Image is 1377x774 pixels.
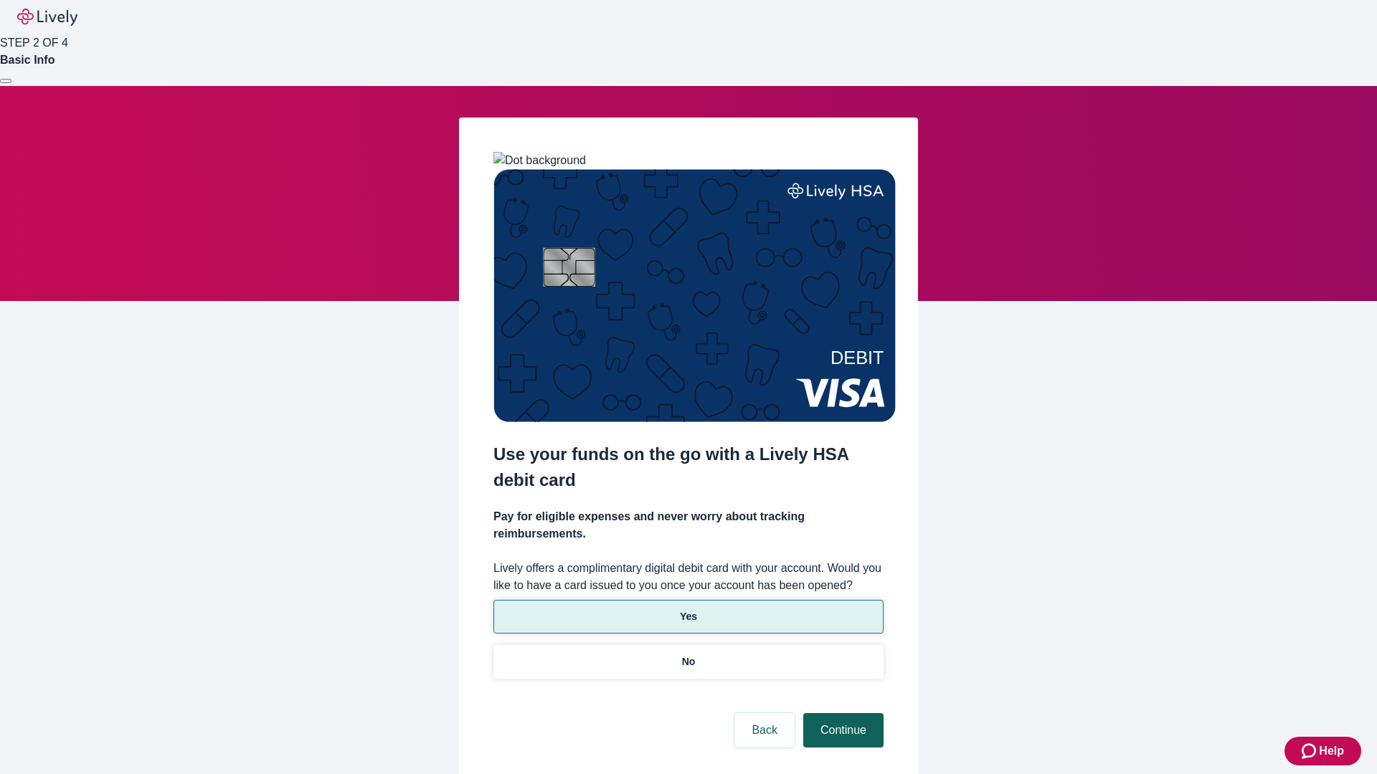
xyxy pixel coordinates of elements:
[803,713,884,747] button: Continue
[493,169,896,422] img: Debit card
[682,654,696,669] p: No
[493,152,586,169] img: Dot background
[734,713,795,747] button: Back
[17,9,77,26] img: Lively
[493,600,884,634] button: Yes
[493,441,884,493] h2: Use your funds on the go with a Lively HSA debit card
[1302,742,1319,760] svg: Zendesk support icon
[493,560,884,594] label: Lively offers a complimentary digital debit card with your account. Would you like to have a card...
[493,508,884,543] h4: Pay for eligible expenses and never worry about tracking reimbursements.
[1284,737,1361,765] button: Zendesk support iconHelp
[680,609,697,624] p: Yes
[1319,742,1344,760] span: Help
[493,645,884,679] button: No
